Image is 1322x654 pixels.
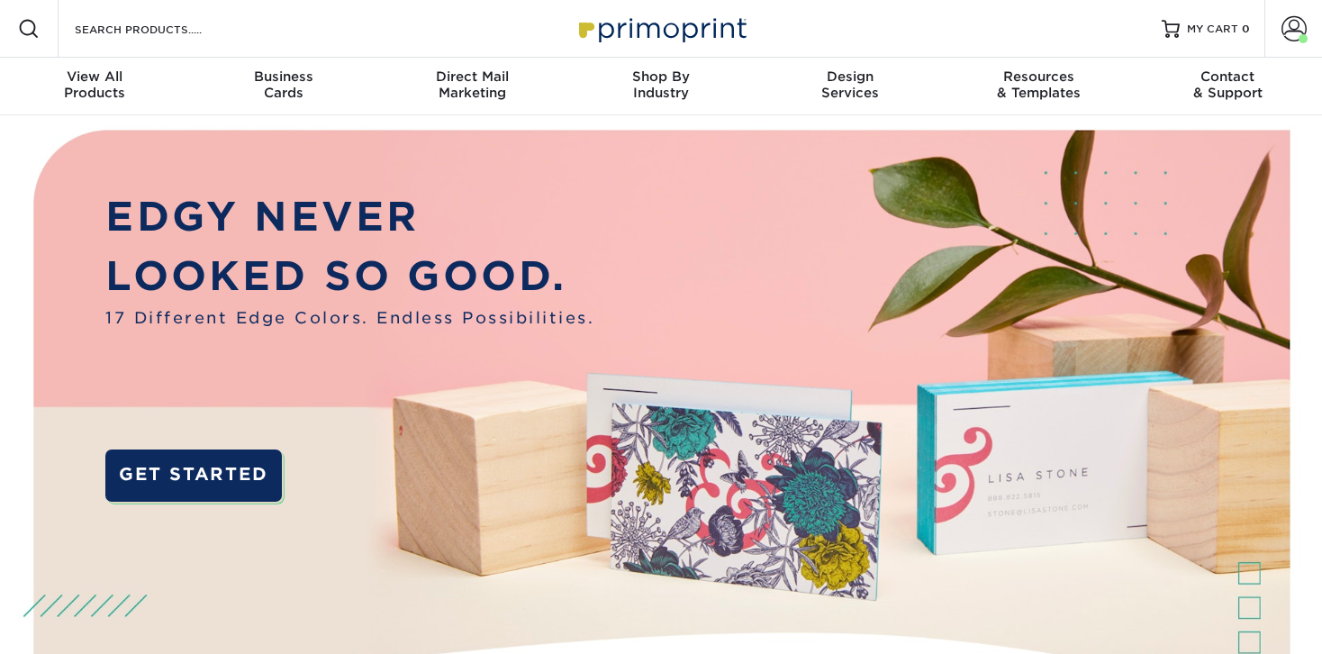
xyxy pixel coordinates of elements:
span: Direct Mail [377,68,566,85]
input: SEARCH PRODUCTS..... [73,18,249,40]
span: 0 [1242,23,1250,35]
a: Direct MailMarketing [377,58,566,115]
span: Contact [1133,68,1322,85]
span: Business [189,68,378,85]
div: & Templates [945,68,1134,101]
span: 17 Different Edge Colors. Endless Possibilities. [105,306,594,330]
div: Industry [566,68,756,101]
a: GET STARTED [105,450,281,502]
span: MY CART [1187,22,1238,37]
span: Shop By [566,68,756,85]
a: Shop ByIndustry [566,58,756,115]
span: Resources [945,68,1134,85]
p: EDGY NEVER [105,187,594,247]
img: Primoprint [571,9,751,48]
div: Services [756,68,945,101]
span: Design [756,68,945,85]
a: BusinessCards [189,58,378,115]
a: Resources& Templates [945,58,1134,115]
div: Marketing [377,68,566,101]
div: & Support [1133,68,1322,101]
p: LOOKED SO GOOD. [105,247,594,306]
a: Contact& Support [1133,58,1322,115]
div: Cards [189,68,378,101]
a: DesignServices [756,58,945,115]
